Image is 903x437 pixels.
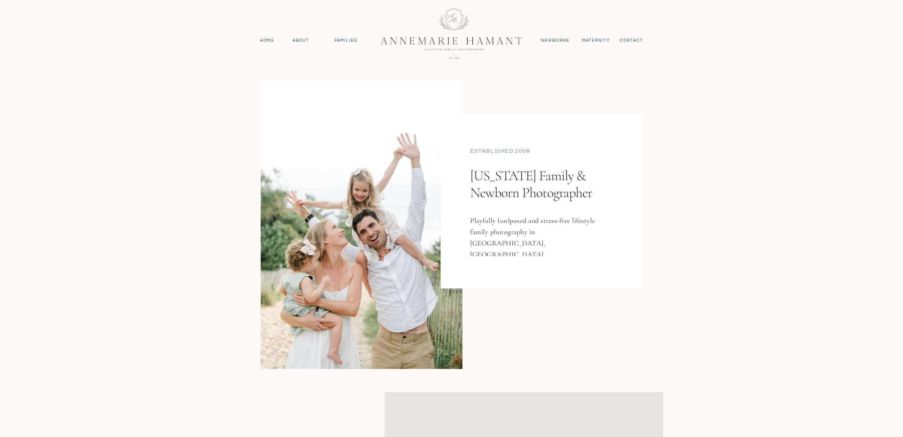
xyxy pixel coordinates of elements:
a: contact [616,37,647,44]
a: Newborns [538,37,572,44]
a: Home [257,37,278,44]
div: established 2008 [470,147,613,157]
a: MAternity [582,37,609,44]
a: Families [330,37,362,44]
h3: Playfully (un)posed and stress-free lifestyle family photography in [GEOGRAPHIC_DATA], [GEOGRAPHI... [470,215,603,256]
a: About [291,37,311,44]
h1: [US_STATE] Family & Newborn Photographer [470,167,610,228]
